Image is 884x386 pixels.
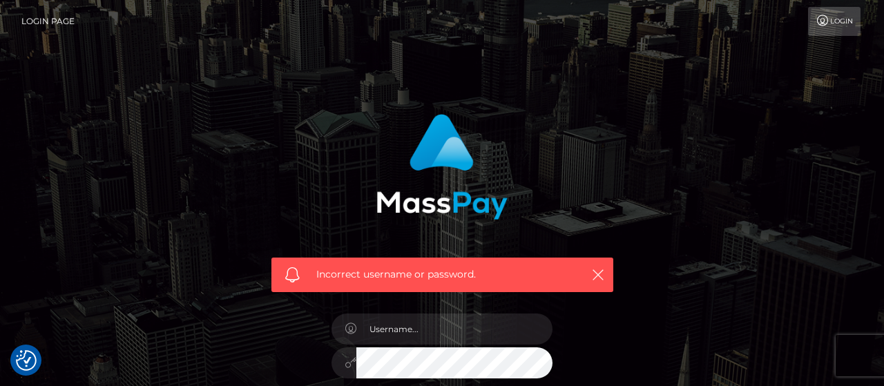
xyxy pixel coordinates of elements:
[16,350,37,371] img: Revisit consent button
[316,267,568,282] span: Incorrect username or password.
[376,114,508,220] img: MassPay Login
[356,313,552,345] input: Username...
[21,7,75,36] a: Login Page
[16,350,37,371] button: Consent Preferences
[808,7,861,36] a: Login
